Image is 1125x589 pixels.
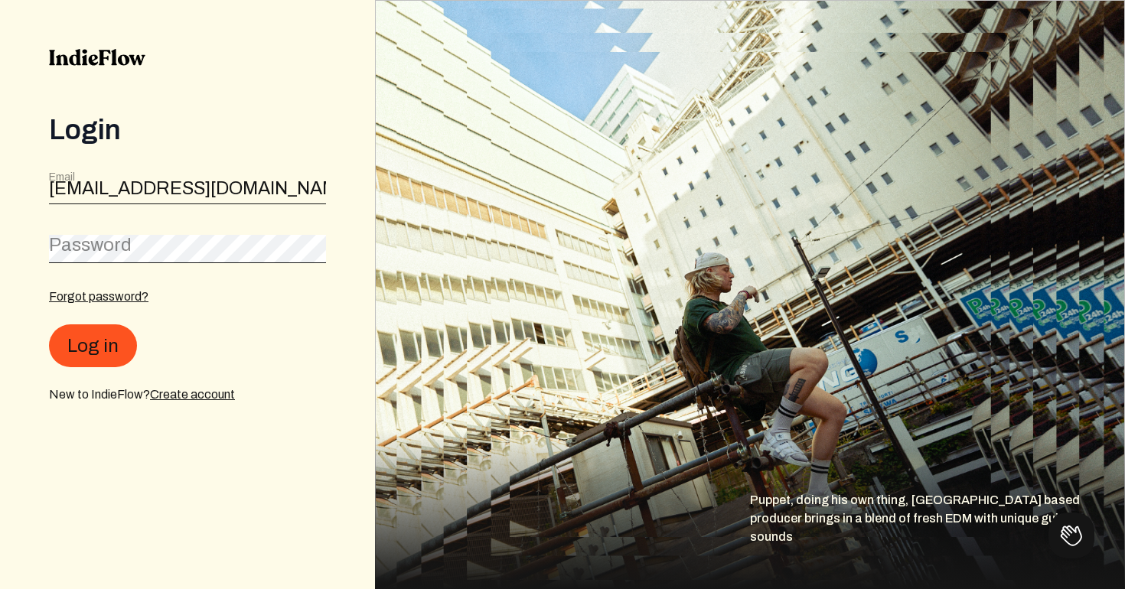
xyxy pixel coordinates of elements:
[49,170,75,185] label: Email
[49,233,132,257] label: Password
[49,49,145,66] img: indieflow-logo-black.svg
[49,386,326,404] div: New to IndieFlow?
[150,388,235,401] a: Create account
[1048,513,1094,558] iframe: Toggle Customer Support
[49,115,326,145] div: Login
[750,491,1125,589] div: Puppet, doing his own thing, [GEOGRAPHIC_DATA] based producer brings in a blend of fresh EDM with...
[49,290,148,303] a: Forgot password?
[49,324,137,367] button: Log in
